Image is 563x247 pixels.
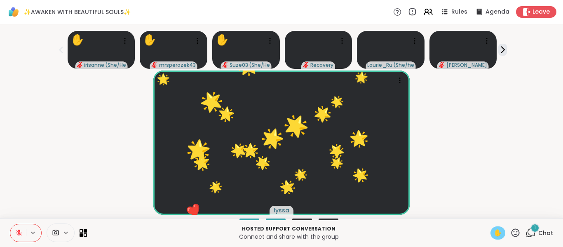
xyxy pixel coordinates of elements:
[77,62,82,68] span: audio-muted
[24,8,131,16] span: ✨AWAKEN WITH BEAUTIFUL SOULS✨
[494,228,502,238] span: ✋
[272,172,303,202] button: 🌟
[92,225,486,233] p: Hosted support conversation
[342,122,375,155] button: 🌟
[84,62,104,68] span: irisanne
[446,62,487,68] span: [PERSON_NAME]
[451,8,467,16] span: Rules
[237,136,264,164] button: 🌟
[159,62,196,68] span: mrsperozek43
[177,129,221,172] button: 🌟
[152,62,157,68] span: audio-muted
[287,161,314,188] button: 🌟
[246,145,280,180] button: 🌟
[157,71,170,87] div: 🌟
[201,172,230,202] button: 🌟
[143,32,156,48] div: ✋
[249,62,270,68] span: ( She/Her )
[211,98,242,129] button: 🌟
[534,224,536,231] span: 1
[221,133,256,168] button: 🌟
[310,62,333,68] span: Recovery
[222,62,228,68] span: audio-muted
[216,32,229,48] div: ✋
[274,206,289,214] span: lyssa
[486,8,509,16] span: Agenda
[249,115,296,161] button: 🌟
[344,158,377,191] button: 🌟
[7,5,21,19] img: ShareWell Logomark
[439,62,445,68] span: audio-muted
[323,148,352,177] button: 🌟
[303,94,343,134] button: 🌟
[538,229,553,237] span: Chat
[230,62,248,68] span: Suze03
[533,8,550,16] span: Leave
[105,62,126,68] span: ( She/Herself )
[350,65,373,89] button: 🌟
[92,233,486,241] p: Connect and share with the group
[187,77,236,127] button: 🌟
[303,62,309,68] span: audio-muted
[367,62,392,68] span: Laurie_Ru
[393,62,414,68] span: ( She/her or anything else )
[179,195,209,226] button: ❤️
[323,87,351,115] button: 🌟
[71,32,84,48] div: ✋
